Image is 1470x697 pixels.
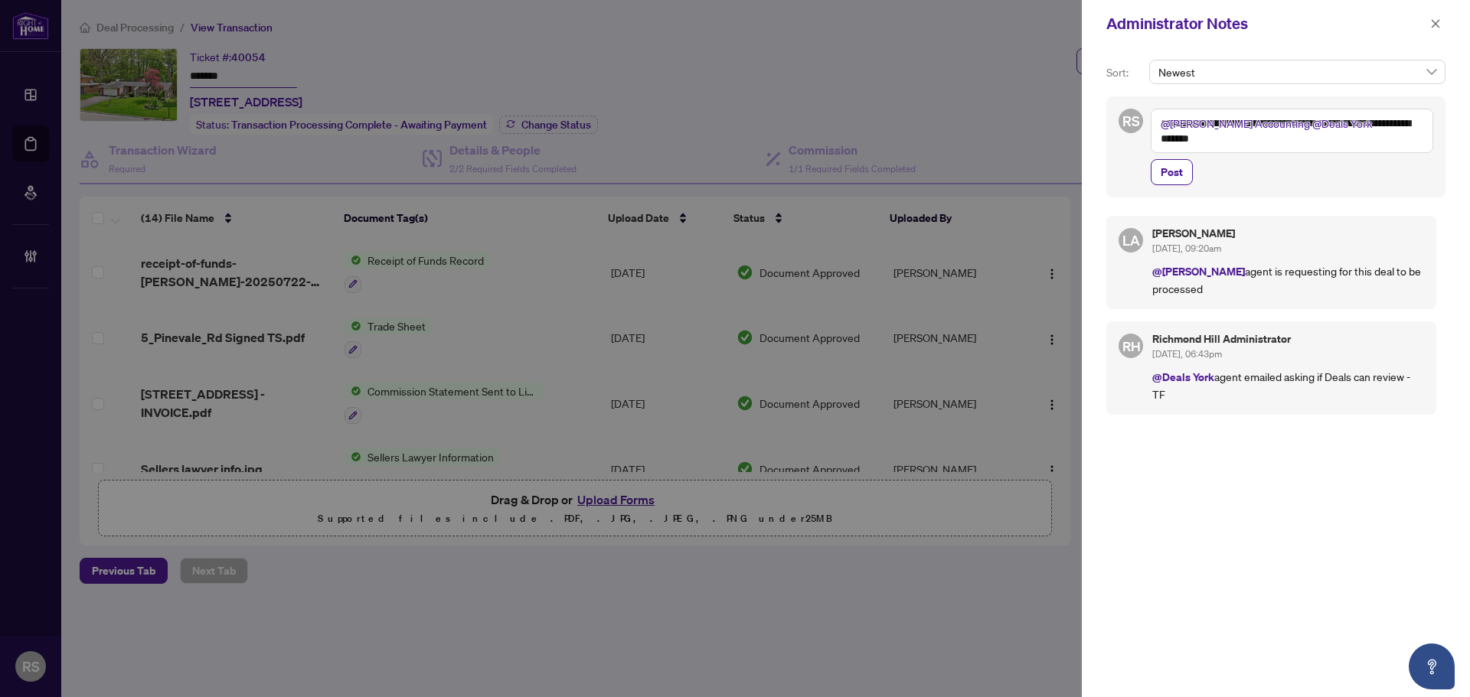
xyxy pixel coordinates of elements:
[1152,264,1245,278] span: @[PERSON_NAME]
[1152,262,1424,297] p: agent is requesting for this deal to be processed
[1106,64,1143,81] p: Sort:
[1409,643,1455,689] button: Open asap
[1106,12,1426,35] div: Administrator Notes
[1152,334,1424,344] h5: Richmond Hill Administrator
[1152,243,1221,254] span: [DATE], 09:20am
[1152,370,1214,384] span: @Deals York
[1152,368,1424,402] p: agent emailed asking if Deals can review - TF
[1152,228,1424,239] h5: [PERSON_NAME]
[1122,230,1140,251] span: LA
[1151,159,1193,185] button: Post
[1122,110,1140,132] span: RS
[1152,348,1222,360] span: [DATE], 06:43pm
[1122,335,1140,356] span: RH
[1161,160,1183,184] span: Post
[1158,60,1436,83] span: Newest
[1430,18,1441,29] span: close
